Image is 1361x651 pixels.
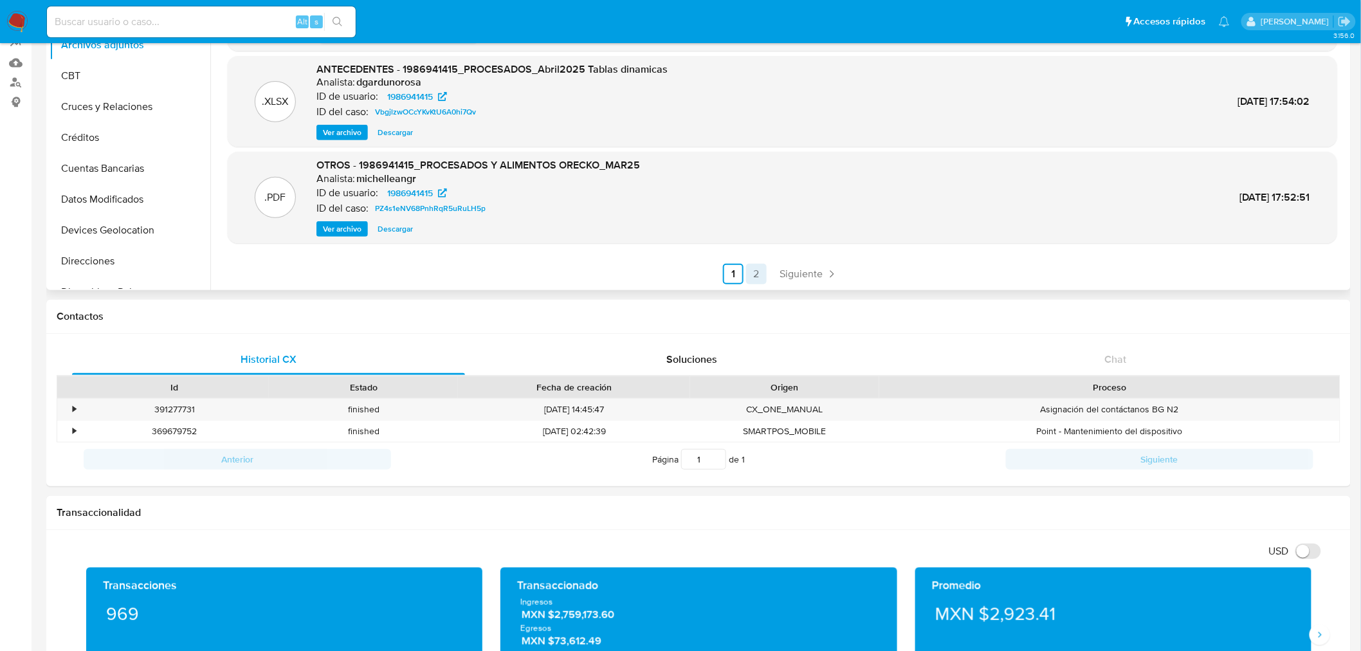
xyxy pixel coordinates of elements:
[50,277,210,307] button: Dispositivos Point
[888,381,1331,394] div: Proceso
[690,421,879,442] div: SMARTPOS_MOBILE
[315,15,318,28] span: s
[370,201,491,216] a: PZ4s1eNV68PnhRqR5uRuLH5p
[57,310,1340,323] h1: Contactos
[1338,15,1351,28] a: Salir
[1105,352,1127,367] span: Chat
[746,264,767,284] a: Ir a la página 2
[371,221,419,237] button: Descargar
[1134,15,1206,28] span: Accesos rápidos
[50,153,210,184] button: Cuentas Bancarias
[316,62,668,77] span: ANTECEDENTES - 1986941415_PROCESADOS_Abril2025 Tablas dinamicas
[742,453,745,466] span: 1
[50,122,210,153] button: Créditos
[323,126,361,139] span: Ver archivo
[1261,15,1333,28] p: marianathalie.grajeda@mercadolibre.com.mx
[269,421,458,442] div: finished
[371,125,419,140] button: Descargar
[89,381,260,394] div: Id
[879,399,1340,420] div: Asignación del contáctanos BG N2
[324,13,351,31] button: search-icon
[84,449,391,470] button: Anterior
[378,223,413,235] span: Descargar
[379,89,455,104] a: 1986941415
[316,90,378,103] p: ID de usuario:
[50,246,210,277] button: Direcciones
[667,352,718,367] span: Soluciones
[375,104,476,120] span: VbgjlzwOCcYKvKtU6A0hi7Qv
[467,381,681,394] div: Fecha de creación
[50,60,210,91] button: CBT
[387,185,433,201] span: 1986941415
[278,381,449,394] div: Estado
[316,125,368,140] button: Ver archivo
[228,264,1337,284] nav: Paginación
[1219,16,1230,27] a: Notificaciones
[269,399,458,420] div: finished
[50,184,210,215] button: Datos Modificados
[50,30,210,60] button: Archivos adjuntos
[690,399,879,420] div: CX_ONE_MANUAL
[265,190,286,205] p: .PDF
[262,95,289,109] p: .XLSX
[356,76,421,89] h6: dgardunorosa
[370,104,481,120] a: VbgjlzwOCcYKvKtU6A0hi7Qv
[316,221,368,237] button: Ver archivo
[316,76,355,89] p: Analista:
[458,399,690,420] div: [DATE] 14:45:47
[80,399,269,420] div: 391277731
[723,264,744,284] a: Ir a la página 1
[316,187,378,199] p: ID de usuario:
[378,126,413,139] span: Descargar
[379,185,455,201] a: 1986941415
[241,352,297,367] span: Historial CX
[780,269,823,279] span: Siguiente
[316,202,369,215] p: ID del caso:
[316,105,369,118] p: ID del caso:
[297,15,307,28] span: Alt
[323,223,361,235] span: Ver archivo
[80,421,269,442] div: 369679752
[774,264,843,284] a: Siguiente
[699,381,870,394] div: Origen
[73,403,76,416] div: •
[1240,190,1310,205] span: [DATE] 17:52:51
[356,172,416,185] h6: michelleangr
[57,506,1340,519] h1: Transaccionalidad
[47,14,356,30] input: Buscar usuario o caso...
[387,89,433,104] span: 1986941415
[458,421,690,442] div: [DATE] 02:42:39
[375,201,486,216] span: PZ4s1eNV68PnhRqR5uRuLH5p
[1006,449,1313,470] button: Siguiente
[50,215,210,246] button: Devices Geolocation
[73,425,76,437] div: •
[316,158,640,172] span: OTROS - 1986941415_PROCESADOS Y ALIMENTOS ORECKO_MAR25
[50,91,210,122] button: Cruces y Relaciones
[879,421,1340,442] div: Point - Mantenimiento del dispositivo
[1238,94,1310,109] span: [DATE] 17:54:02
[316,172,355,185] p: Analista:
[652,449,745,470] span: Página de
[1333,30,1355,41] span: 3.156.0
